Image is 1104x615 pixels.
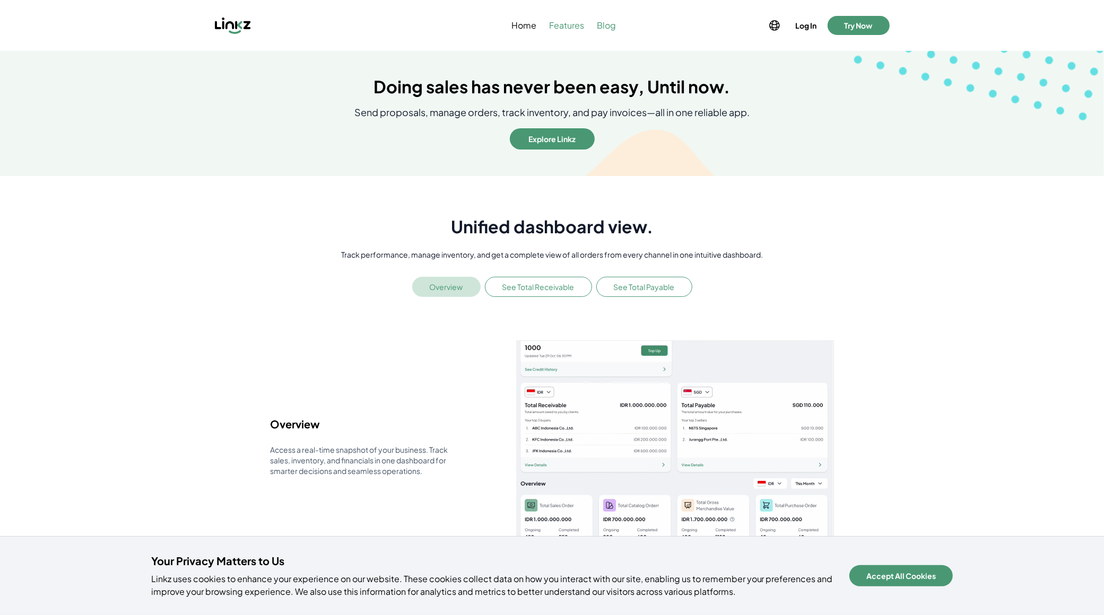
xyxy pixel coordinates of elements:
h3: Overview [270,417,463,432]
h1: Doing sales has never been easy, Until now. [374,76,731,96]
button: See Total Payable [596,277,692,297]
button: Overview [412,277,481,297]
button: Explore Linkz [510,128,595,150]
h4: Your Privacy Matters to Us [151,553,837,568]
p: Linkz uses cookies to enhance your experience on our website. These cookies collect data on how y... [151,573,837,598]
button: See Total Receivable [485,277,592,297]
span: Home [512,19,537,32]
span: Features [550,19,585,32]
button: Try Now [828,16,890,35]
button: Accept All Cookies [849,565,953,586]
button: Log In [794,18,819,33]
h1: Unified dashboard view. [231,216,874,236]
a: Blog [595,19,619,32]
p: Send proposals, manage orders, track inventory, and pay invoices—all in one reliable app. [354,105,750,120]
img: Linkz logo [215,17,251,34]
a: Home [510,19,539,32]
a: Features [547,19,587,32]
p: Track performance, manage inventory, and get a complete view of all orders from every channel in ... [231,249,874,260]
span: Blog [597,19,616,32]
p: Access a real-time snapshot of your business. Track sales, inventory, and financials in one dashb... [270,444,463,476]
